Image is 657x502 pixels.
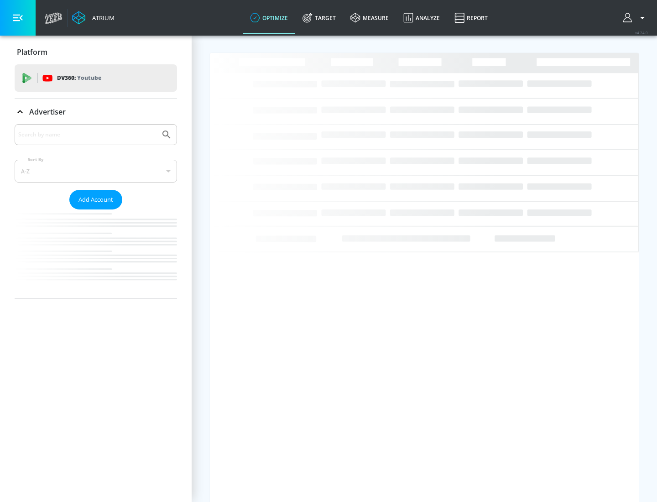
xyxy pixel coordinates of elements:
[17,47,47,57] p: Platform
[57,73,101,83] p: DV360:
[15,64,177,92] div: DV360: Youtube
[72,11,115,25] a: Atrium
[89,14,115,22] div: Atrium
[15,39,177,65] div: Platform
[635,30,648,35] span: v 4.24.0
[15,209,177,298] nav: list of Advertiser
[18,129,156,141] input: Search by name
[29,107,66,117] p: Advertiser
[15,124,177,298] div: Advertiser
[243,1,295,34] a: optimize
[78,194,113,205] span: Add Account
[447,1,495,34] a: Report
[295,1,343,34] a: Target
[26,157,46,162] label: Sort By
[343,1,396,34] a: measure
[69,190,122,209] button: Add Account
[15,160,177,183] div: A-Z
[396,1,447,34] a: Analyze
[15,99,177,125] div: Advertiser
[77,73,101,83] p: Youtube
